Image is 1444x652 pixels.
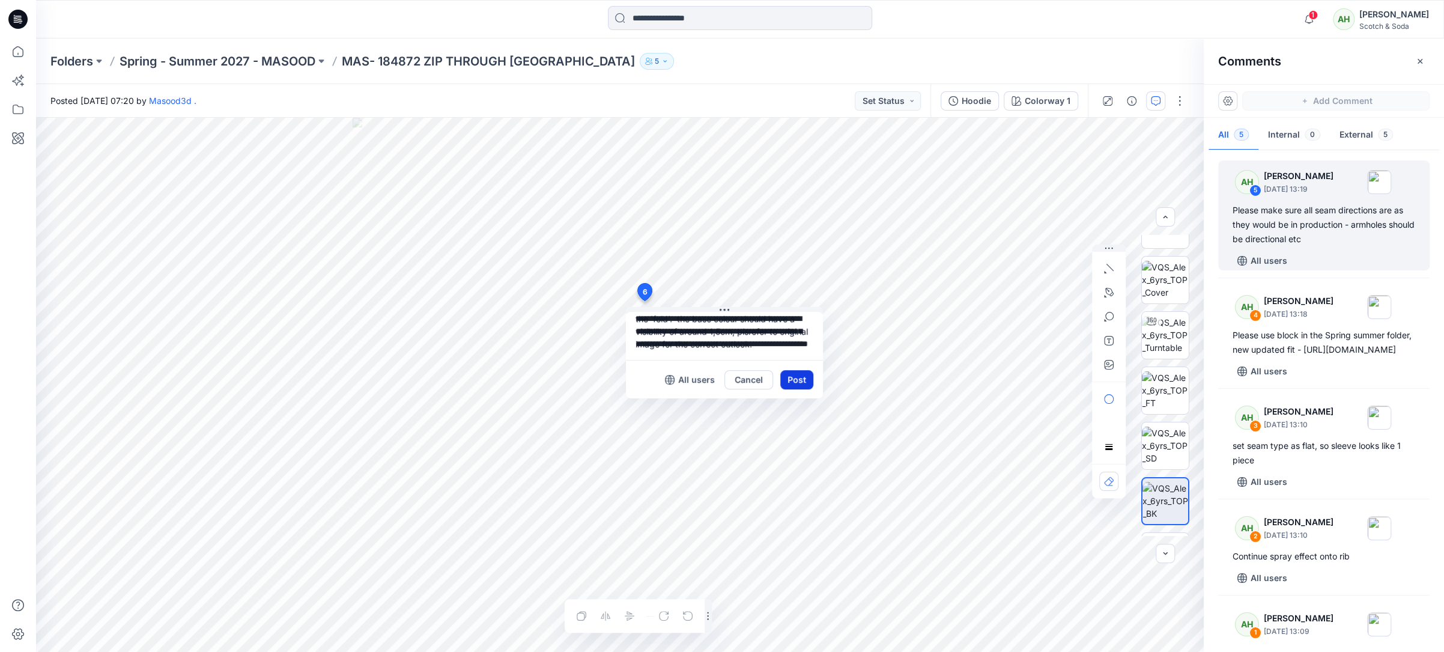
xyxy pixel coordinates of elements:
[1251,475,1287,489] p: All users
[1251,254,1287,268] p: All users
[1359,22,1429,31] div: Scotch & Soda
[1249,627,1261,639] div: 1
[1264,419,1333,431] p: [DATE] 13:10
[1249,309,1261,321] div: 4
[1142,482,1188,520] img: VQS_Alex_6yrs_TOP_BK
[1330,120,1403,151] button: External
[1235,406,1259,430] div: AH
[1264,529,1333,541] p: [DATE] 13:10
[1233,328,1415,357] div: Please use block in the Spring summer folder, new updated fit - [URL][DOMAIN_NAME]
[50,53,93,70] a: Folders
[1004,91,1078,111] button: Colorway 1
[941,91,999,111] button: Hoodie
[1305,129,1320,141] span: 0
[1242,91,1430,111] button: Add Comment
[1235,295,1259,319] div: AH
[1258,120,1330,151] button: Internal
[780,370,813,389] button: Post
[1378,129,1393,141] span: 5
[1142,371,1189,409] img: VQS_Alex_6yrs_TOP_FT
[655,55,659,68] p: 5
[1233,362,1292,381] button: All users
[50,94,196,107] span: Posted [DATE] 07:20 by
[149,96,196,106] a: Masood3d .
[1264,626,1333,638] p: [DATE] 13:09
[1235,170,1259,194] div: AH
[1218,54,1281,69] h2: Comments
[1142,261,1189,299] img: VQS_Alex_6yrs_TOP_Cover
[1209,120,1258,151] button: All
[1122,91,1141,111] button: Details
[1233,439,1415,468] div: set seam type as flat, so sleeve looks like 1 piece
[1264,611,1333,626] p: [PERSON_NAME]
[1142,316,1189,354] img: VQS_Alex_6yrs_TOP_Turntable
[1233,568,1292,588] button: All users
[962,94,991,108] div: Hoodie
[1233,251,1292,270] button: All users
[1249,531,1261,543] div: 2
[660,370,720,389] button: All users
[1264,308,1333,320] p: [DATE] 13:18
[1233,203,1415,246] div: Please make sure all seam directions are as they would be in production - armholes should be dire...
[1025,94,1070,108] div: Colorway 1
[1308,10,1318,20] span: 1
[1142,427,1189,465] img: VQS_Alex_6yrs_TOP_SD
[1249,420,1261,432] div: 3
[1333,8,1355,30] div: AH
[1264,294,1333,308] p: [PERSON_NAME]
[1233,549,1415,564] div: Continue spray effect onto rib
[1359,7,1429,22] div: [PERSON_NAME]
[1264,183,1333,195] p: [DATE] 13:19
[1251,364,1287,379] p: All users
[1235,612,1259,636] div: AH
[1264,169,1333,183] p: [PERSON_NAME]
[1235,516,1259,540] div: AH
[678,373,715,387] p: All users
[724,370,773,389] button: Cancel
[1249,184,1261,197] div: 5
[1233,472,1292,492] button: All users
[120,53,315,70] a: Spring - Summer 2027 - MASOOD
[640,53,674,70] button: 5
[643,287,648,297] span: 6
[1234,129,1249,141] span: 5
[1264,404,1333,419] p: [PERSON_NAME]
[1251,571,1287,585] p: All users
[1264,515,1333,529] p: [PERSON_NAME]
[342,53,635,70] p: MAS- 184872 ZIP THROUGH [GEOGRAPHIC_DATA]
